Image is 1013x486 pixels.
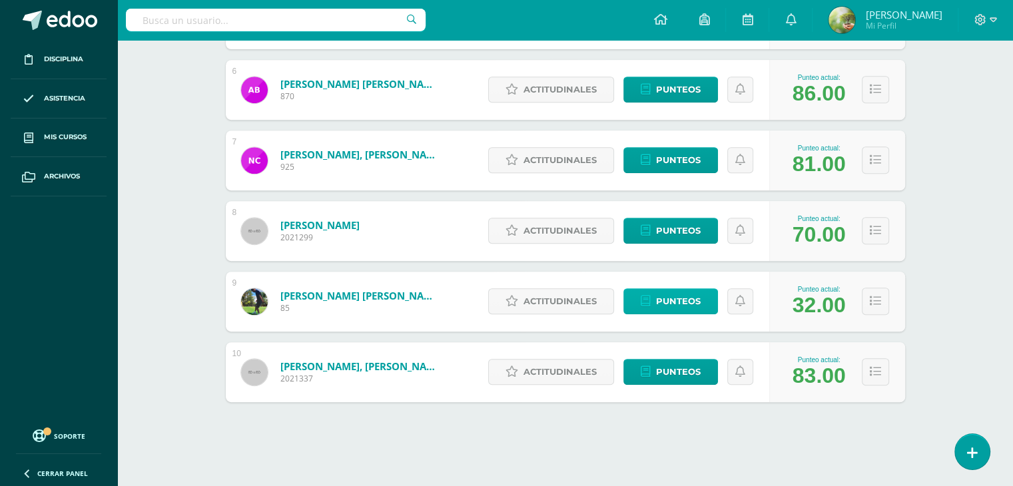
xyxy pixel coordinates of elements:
[11,40,107,79] a: Disciplina
[623,218,718,244] a: Punteos
[232,67,237,76] div: 6
[126,9,426,31] input: Busca un usuario...
[232,278,237,288] div: 9
[488,218,614,244] a: Actitudinales
[280,77,440,91] a: [PERSON_NAME] [PERSON_NAME]
[793,215,846,222] div: Punteo actual:
[241,288,268,315] img: 6e23189863de1ae666ec2efb8e23f496.png
[488,288,614,314] a: Actitudinales
[793,356,846,364] div: Punteo actual:
[44,54,83,65] span: Disciplina
[241,218,268,244] img: 60x60
[623,77,718,103] a: Punteos
[656,77,701,102] span: Punteos
[793,74,846,81] div: Punteo actual:
[16,426,101,444] a: Soporte
[523,148,597,172] span: Actitudinales
[280,373,440,384] span: 2021337
[37,469,88,478] span: Cerrar panel
[488,359,614,385] a: Actitudinales
[656,289,701,314] span: Punteos
[829,7,855,33] img: 84e28b040e5babfa473da7c0a59adeee.png
[280,148,440,161] a: [PERSON_NAME], [PERSON_NAME]
[44,171,80,182] span: Archivos
[623,288,718,314] a: Punteos
[623,147,718,173] a: Punteos
[523,77,597,102] span: Actitudinales
[280,360,440,373] a: [PERSON_NAME], [PERSON_NAME]
[793,152,846,176] div: 81.00
[656,360,701,384] span: Punteos
[44,93,85,104] span: Asistencia
[232,349,241,358] div: 10
[54,431,85,441] span: Soporte
[865,20,942,31] span: Mi Perfil
[523,360,597,384] span: Actitudinales
[793,222,846,247] div: 70.00
[280,218,360,232] a: [PERSON_NAME]
[11,79,107,119] a: Asistencia
[793,286,846,293] div: Punteo actual:
[488,147,614,173] a: Actitudinales
[44,132,87,142] span: Mis cursos
[232,208,237,217] div: 8
[241,147,268,174] img: 77cfcad2fa6798627b449f53ff798a96.png
[623,359,718,385] a: Punteos
[865,8,942,21] span: [PERSON_NAME]
[241,77,268,103] img: c5a731b0f8224920be9ebc478bd92a94.png
[280,91,440,102] span: 870
[793,293,846,318] div: 32.00
[241,359,268,385] img: 60x60
[280,232,360,243] span: 2021299
[11,157,107,196] a: Archivos
[523,289,597,314] span: Actitudinales
[280,289,440,302] a: [PERSON_NAME] [PERSON_NAME]
[523,218,597,243] span: Actitudinales
[280,302,440,314] span: 85
[11,119,107,158] a: Mis cursos
[793,144,846,152] div: Punteo actual:
[656,218,701,243] span: Punteos
[280,161,440,172] span: 925
[793,364,846,388] div: 83.00
[488,77,614,103] a: Actitudinales
[656,148,701,172] span: Punteos
[793,81,846,106] div: 86.00
[232,137,237,146] div: 7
